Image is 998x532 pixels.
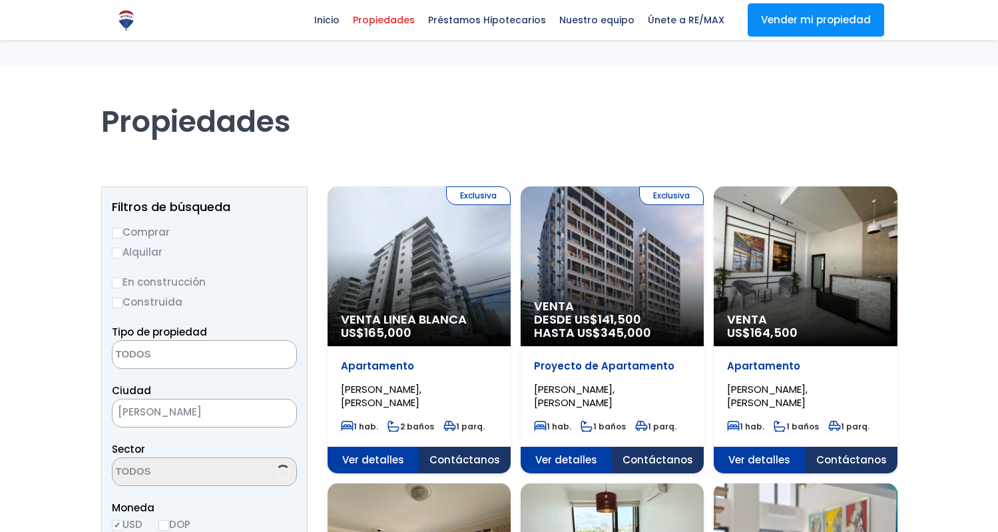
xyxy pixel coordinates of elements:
[727,382,808,409] span: [PERSON_NAME], [PERSON_NAME]
[421,10,553,30] span: Préstamos Hipotecarios
[346,10,421,30] span: Propiedades
[446,186,511,205] span: Exclusiva
[112,278,123,288] input: En construcción
[581,421,626,432] span: 1 baños
[112,228,123,238] input: Comprar
[341,360,497,373] p: Apartamento
[112,520,123,531] input: USD
[828,421,870,432] span: 1 parq.
[598,311,641,328] span: 141,500
[341,382,421,409] span: [PERSON_NAME], [PERSON_NAME]
[276,407,283,419] span: ×
[328,186,511,473] a: Exclusiva Venta Linea Blanca US$165,000 Apartamento [PERSON_NAME], [PERSON_NAME] 1 hab. 2 baños 1...
[263,403,283,424] button: Remove all items
[113,403,263,421] span: SANTO DOMINGO DE GUZMÁN
[521,186,704,473] a: Exclusiva Venta DESDE US$141,500 HASTA US$345,000 Proyecto de Apartamento [PERSON_NAME], [PERSON_...
[419,447,511,473] span: Contáctanos
[601,324,651,341] span: 345,000
[806,447,897,473] span: Contáctanos
[443,421,485,432] span: 1 parq.
[112,224,297,240] label: Comprar
[534,300,690,313] span: Venta
[727,360,883,373] p: Apartamento
[534,313,690,340] span: DESDE US$
[534,421,571,432] span: 1 hab.
[534,382,615,409] span: [PERSON_NAME], [PERSON_NAME]
[534,326,690,340] span: HASTA US$
[341,421,378,432] span: 1 hab.
[750,324,798,341] span: 164,500
[387,421,434,432] span: 2 baños
[635,421,676,432] span: 1 parq.
[641,10,731,30] span: Únete a RE/MAX
[364,324,411,341] span: 165,000
[112,200,297,214] h2: Filtros de búsqueda
[639,186,704,205] span: Exclusiva
[112,244,297,260] label: Alquilar
[727,324,798,341] span: US$
[158,520,169,531] input: DOP
[112,325,207,339] span: Tipo de propiedad
[112,399,297,427] span: SANTO DOMINGO DE GUZMÁN
[521,447,613,473] span: Ver detalles
[727,421,764,432] span: 1 hab.
[115,9,138,32] img: Logo de REMAX
[714,447,806,473] span: Ver detalles
[113,341,242,370] textarea: Search
[748,3,884,37] a: Vender mi propiedad
[714,186,897,473] a: Venta US$164,500 Apartamento [PERSON_NAME], [PERSON_NAME] 1 hab. 1 baños 1 parq. Ver detalles Con...
[112,274,297,290] label: En construcción
[112,384,151,398] span: Ciudad
[612,447,704,473] span: Contáctanos
[328,447,419,473] span: Ver detalles
[727,313,883,326] span: Venta
[341,324,411,341] span: US$
[341,313,497,326] span: Venta Linea Blanca
[112,442,145,456] span: Sector
[112,294,297,310] label: Construida
[112,298,123,308] input: Construida
[112,499,297,516] span: Moneda
[112,248,123,258] input: Alquilar
[308,10,346,30] span: Inicio
[774,421,819,432] span: 1 baños
[534,360,690,373] p: Proyecto de Apartamento
[113,458,242,487] textarea: Search
[553,10,641,30] span: Nuestro equipo
[101,67,897,140] h1: Propiedades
